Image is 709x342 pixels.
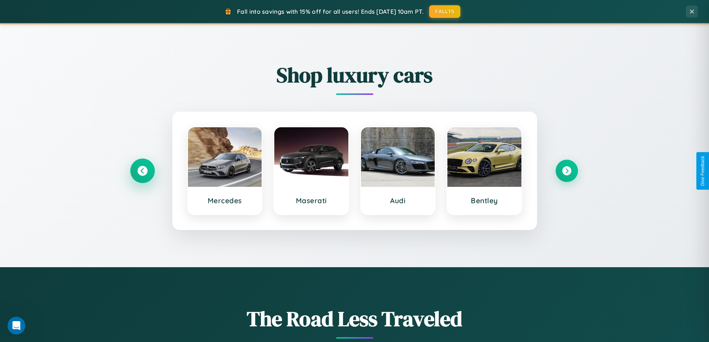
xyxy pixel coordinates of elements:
[700,156,705,186] div: Give Feedback
[131,61,578,89] h2: Shop luxury cars
[7,317,25,335] iframe: Intercom live chat
[195,196,255,205] h3: Mercedes
[282,196,341,205] h3: Maserati
[237,8,424,15] span: Fall into savings with 15% off for all users! Ends [DATE] 10am PT.
[368,196,428,205] h3: Audi
[131,304,578,333] h1: The Road Less Traveled
[429,5,460,18] button: FALL15
[455,196,514,205] h3: Bentley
